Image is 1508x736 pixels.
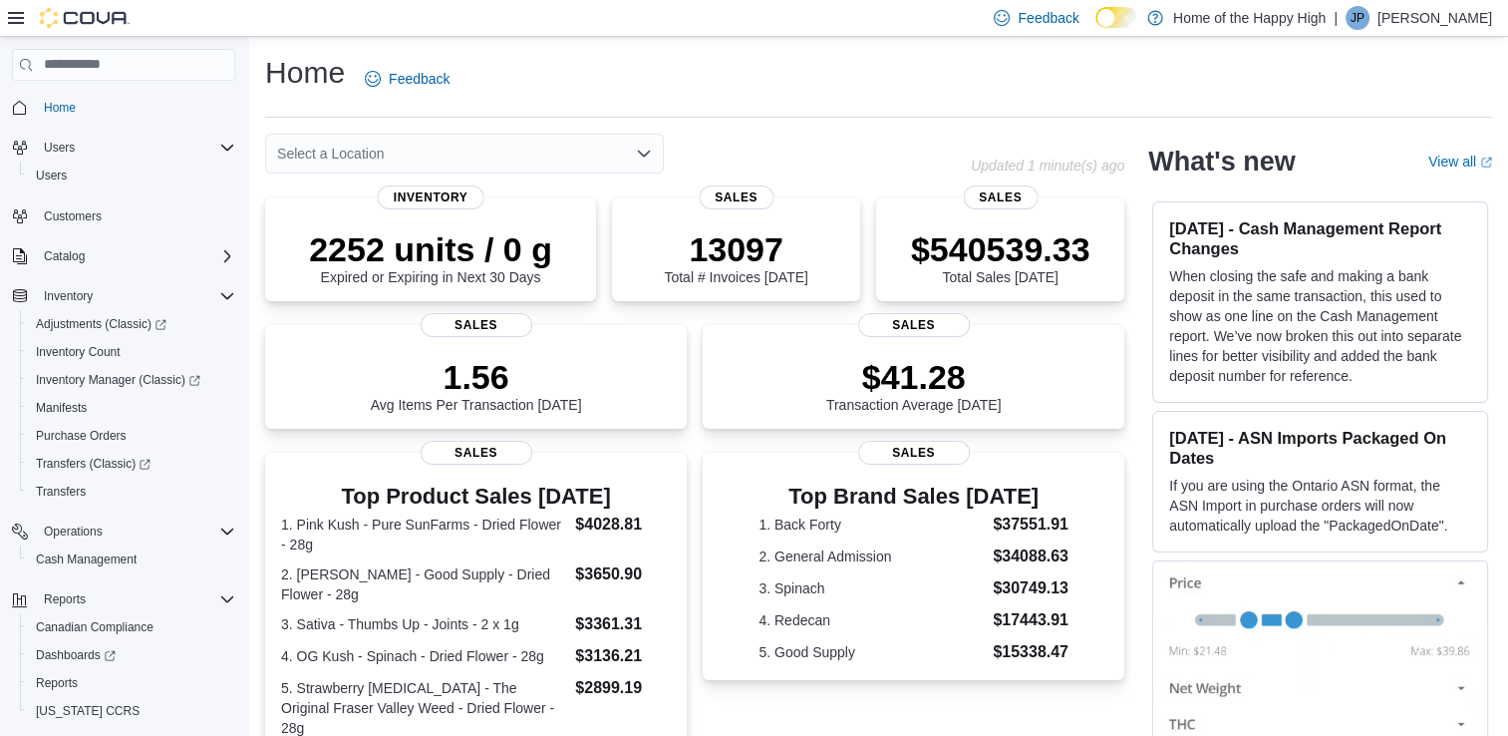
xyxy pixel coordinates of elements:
span: Adjustments (Classic) [36,316,166,332]
button: Canadian Compliance [20,613,243,641]
dt: 1. Pink Kush - Pure SunFarms - Dried Flower - 28g [281,515,567,554]
span: Sales [421,441,532,465]
span: Home [44,100,76,116]
span: Users [36,168,67,184]
dt: 2. General Admission [758,547,985,566]
span: Dark Mode [1095,28,1096,29]
div: Transaction Average [DATE] [826,357,1002,413]
span: Feedback [389,69,450,89]
dd: $15338.47 [993,640,1068,664]
a: Dashboards [28,643,124,667]
span: Catalog [44,248,85,264]
dd: $3361.31 [575,612,671,636]
span: Users [44,140,75,156]
span: Sales [699,185,773,209]
a: Home [36,96,84,120]
dd: $30749.13 [993,576,1068,600]
a: Transfers (Classic) [28,452,158,476]
span: Dashboards [28,643,235,667]
span: Canadian Compliance [28,615,235,639]
span: Home [36,95,235,120]
a: Adjustments (Classic) [20,310,243,338]
dd: $17443.91 [993,608,1068,632]
div: Jada Pommer [1346,6,1369,30]
a: Manifests [28,396,95,420]
a: Reports [28,671,86,695]
a: Canadian Compliance [28,615,161,639]
input: Dark Mode [1095,7,1137,28]
button: Users [4,134,243,162]
span: Inventory [378,185,484,209]
span: Transfers (Classic) [28,452,235,476]
button: Reports [36,587,94,611]
span: Sales [858,313,970,337]
a: Inventory Manager (Classic) [20,366,243,394]
button: [US_STATE] CCRS [20,697,243,725]
dt: 3. Sativa - Thumbs Up - Joints - 2 x 1g [281,614,567,634]
span: Users [28,164,235,187]
p: If you are using the Ontario ASN format, the ASN Import in purchase orders will now automatically... [1169,476,1471,536]
span: Canadian Compliance [36,619,153,635]
span: Operations [36,520,235,544]
dt: 2. [PERSON_NAME] - Good Supply - Dried Flower - 28g [281,564,567,604]
button: Purchase Orders [20,422,243,450]
button: Operations [36,520,111,544]
button: Inventory [4,282,243,310]
a: Cash Management [28,548,145,571]
span: [US_STATE] CCRS [36,703,140,719]
p: 13097 [664,229,807,269]
span: Adjustments (Classic) [28,312,235,336]
a: Purchase Orders [28,424,135,448]
span: Inventory Count [36,344,121,360]
dd: $37551.91 [993,513,1068,537]
span: Customers [44,208,102,224]
span: Cash Management [36,552,137,567]
a: View allExternal link [1428,154,1492,170]
button: Cash Management [20,546,243,573]
button: Manifests [20,394,243,422]
button: Home [4,93,243,122]
h3: Top Product Sales [DATE] [281,485,671,509]
button: Inventory Count [20,338,243,366]
a: Inventory Manager (Classic) [28,368,208,392]
button: Reports [20,669,243,697]
h2: What's new [1148,146,1295,178]
p: 1.56 [371,357,582,397]
span: Inventory Count [28,340,235,364]
span: JP [1351,6,1364,30]
a: Transfers [28,480,94,504]
h1: Home [265,53,345,93]
p: $41.28 [826,357,1002,397]
img: Cova [40,8,130,28]
button: Reports [4,585,243,613]
span: Reports [28,671,235,695]
span: Manifests [28,396,235,420]
span: Inventory Manager (Classic) [36,372,200,388]
div: Expired or Expiring in Next 30 Days [309,229,552,285]
dt: 1. Back Forty [758,515,985,535]
div: Total Sales [DATE] [911,229,1090,285]
span: Operations [44,524,103,540]
dt: 4. Redecan [758,610,985,630]
button: Transfers [20,478,243,506]
a: Transfers (Classic) [20,450,243,478]
a: Users [28,164,75,187]
dt: 5. Good Supply [758,642,985,662]
p: | [1334,6,1338,30]
p: [PERSON_NAME] [1377,6,1492,30]
span: Reports [36,587,235,611]
span: Reports [36,675,78,691]
span: Inventory Manager (Classic) [28,368,235,392]
span: Dashboards [36,647,116,663]
div: Avg Items Per Transaction [DATE] [371,357,582,413]
dd: $2899.19 [575,676,671,700]
p: 2252 units / 0 g [309,229,552,269]
span: Purchase Orders [28,424,235,448]
h3: [DATE] - ASN Imports Packaged On Dates [1169,428,1471,468]
a: [US_STATE] CCRS [28,699,148,723]
span: Transfers (Classic) [36,456,151,472]
svg: External link [1480,157,1492,169]
span: Transfers [28,480,235,504]
a: Dashboards [20,641,243,669]
span: Sales [421,313,532,337]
